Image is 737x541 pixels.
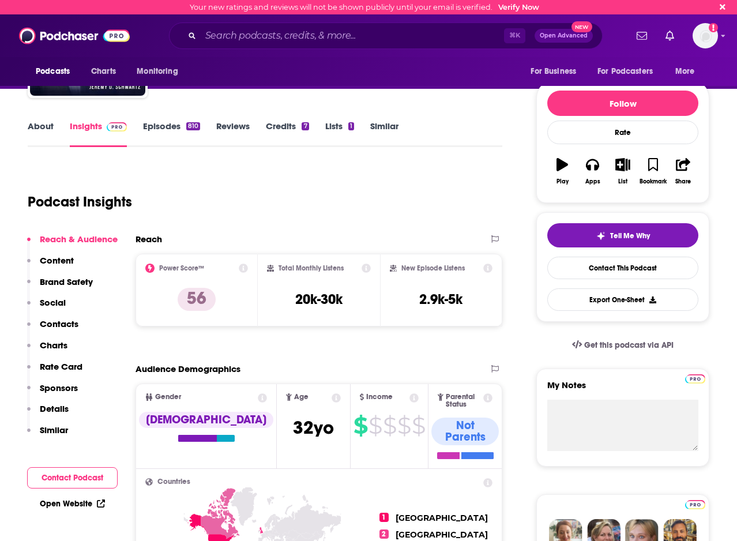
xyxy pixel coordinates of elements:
[27,424,68,446] button: Similar
[294,393,309,401] span: Age
[547,257,698,279] a: Contact This Podcast
[535,29,593,43] button: Open AdvancedNew
[668,151,698,192] button: Share
[396,513,488,523] span: [GEOGRAPHIC_DATA]
[577,151,607,192] button: Apps
[547,380,698,400] label: My Notes
[19,25,130,47] img: Podchaser - Follow, Share and Rate Podcasts
[596,231,606,241] img: tell me why sparkle
[693,23,718,48] button: Show profile menu
[354,416,367,435] span: $
[40,340,67,351] p: Charts
[27,403,69,424] button: Details
[563,331,683,359] a: Get this podcast via API
[675,178,691,185] div: Share
[40,234,118,245] p: Reach & Audience
[136,363,240,374] h2: Audience Demographics
[590,61,670,82] button: open menu
[584,340,674,350] span: Get this podcast via API
[547,151,577,192] button: Play
[556,178,569,185] div: Play
[368,416,382,435] span: $
[522,61,591,82] button: open menu
[693,23,718,48] img: User Profile
[40,382,78,393] p: Sponsors
[40,297,66,308] p: Social
[379,529,389,539] span: 2
[431,418,499,445] div: Not Parents
[157,478,190,486] span: Countries
[36,63,70,80] span: Podcasts
[40,255,74,266] p: Content
[383,416,396,435] span: $
[91,63,116,80] span: Charts
[661,26,679,46] a: Show notifications dropdown
[608,151,638,192] button: List
[504,28,525,43] span: ⌘ K
[547,121,698,144] div: Rate
[632,26,652,46] a: Show notifications dropdown
[266,121,309,147] a: Credits7
[27,361,82,382] button: Rate Card
[27,255,74,276] button: Content
[186,122,200,130] div: 810
[675,63,695,80] span: More
[28,121,54,147] a: About
[159,264,204,272] h2: Power Score™
[685,373,705,384] a: Pro website
[618,178,627,185] div: List
[295,291,343,308] h3: 20k-30k
[419,291,462,308] h3: 2.9k-5k
[40,499,105,509] a: Open Website
[40,361,82,372] p: Rate Card
[446,393,482,408] span: Parental Status
[27,467,118,489] button: Contact Podcast
[155,393,181,401] span: Gender
[638,151,668,192] button: Bookmark
[169,22,603,49] div: Search podcasts, credits, & more...
[137,63,178,80] span: Monitoring
[40,318,78,329] p: Contacts
[412,416,425,435] span: $
[396,529,488,540] span: [GEOGRAPHIC_DATA]
[216,121,250,147] a: Reviews
[667,61,709,82] button: open menu
[40,424,68,435] p: Similar
[610,231,650,241] span: Tell Me Why
[178,288,216,311] p: 56
[27,318,78,340] button: Contacts
[640,178,667,185] div: Bookmark
[531,63,576,80] span: For Business
[585,178,600,185] div: Apps
[293,416,334,439] span: 32 yo
[325,121,354,147] a: Lists1
[540,33,588,39] span: Open Advanced
[27,234,118,255] button: Reach & Audience
[370,121,398,147] a: Similar
[129,61,193,82] button: open menu
[28,193,132,211] h1: Podcast Insights
[366,393,393,401] span: Income
[143,121,200,147] a: Episodes810
[498,3,539,12] a: Verify Now
[28,61,85,82] button: open menu
[27,297,66,318] button: Social
[401,264,465,272] h2: New Episode Listens
[397,416,411,435] span: $
[201,27,504,45] input: Search podcasts, credits, & more...
[27,276,93,298] button: Brand Safety
[547,91,698,116] button: Follow
[40,403,69,414] p: Details
[27,340,67,361] button: Charts
[685,374,705,384] img: Podchaser Pro
[279,264,344,272] h2: Total Monthly Listens
[685,498,705,509] a: Pro website
[190,3,539,12] div: Your new ratings and reviews will not be shown publicly until your email is verified.
[40,276,93,287] p: Brand Safety
[685,500,705,509] img: Podchaser Pro
[547,288,698,311] button: Export One-Sheet
[139,412,273,428] div: [DEMOGRAPHIC_DATA]
[84,61,123,82] a: Charts
[70,121,127,147] a: InsightsPodchaser Pro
